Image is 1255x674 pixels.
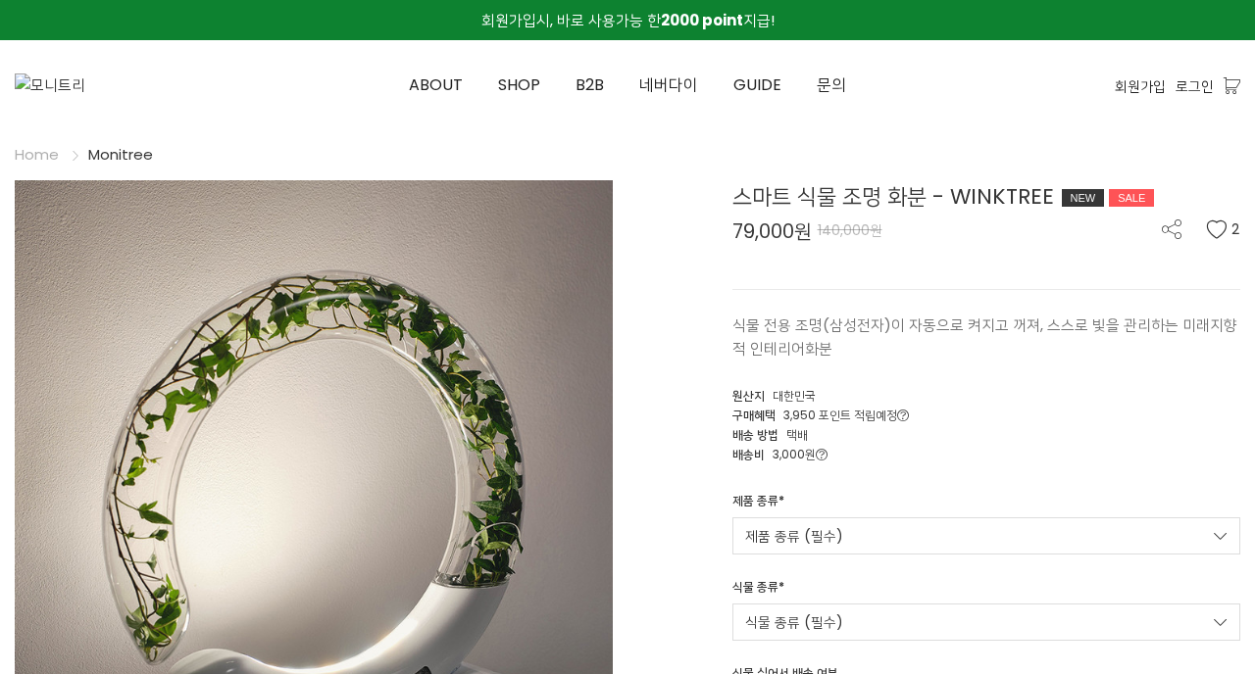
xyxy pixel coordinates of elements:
[15,144,59,165] a: Home
[1206,219,1240,239] button: 2
[716,41,799,129] a: GUIDE
[786,426,808,443] span: 택배
[783,407,909,423] span: 3,950 포인트 적립예정
[732,313,1241,361] p: 식물 전용 조명(삼성전자)이 자동으로 켜지고 꺼져, 스스로 빛을 관리하는 미래지향적 인테리어화분
[409,73,463,96] span: ABOUT
[732,603,1241,641] a: 식물 종류 (필수)
[576,73,604,96] span: B2B
[391,41,480,129] a: ABOUT
[817,73,846,96] span: 문의
[1062,189,1105,207] div: NEW
[1109,189,1154,207] div: SALE
[732,578,784,603] div: 식물 종류
[1115,75,1166,97] a: 회원가입
[88,144,153,165] a: Monitree
[799,41,864,129] a: 문의
[732,492,784,517] div: 제품 종류
[732,426,778,443] span: 배송 방법
[498,73,540,96] span: SHOP
[732,517,1241,554] a: 제품 종류 (필수)
[558,41,622,129] a: B2B
[818,220,882,240] span: 140,000원
[732,221,812,241] span: 79,000원
[733,73,781,96] span: GUIDE
[773,446,828,462] span: 3,000원
[639,73,698,96] span: 네버다이
[622,41,716,129] a: 네버다이
[1231,219,1240,239] span: 2
[481,10,775,30] span: 회원가입시, 바로 사용가능 한 지급!
[1176,75,1214,97] a: 로그인
[732,387,765,404] span: 원산지
[732,446,765,462] span: 배송비
[732,407,776,423] span: 구매혜택
[480,41,558,129] a: SHOP
[661,10,743,30] strong: 2000 point
[773,387,816,404] span: 대한민국
[732,180,1241,213] div: 스마트 식물 조명 화분 - WINKTREE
